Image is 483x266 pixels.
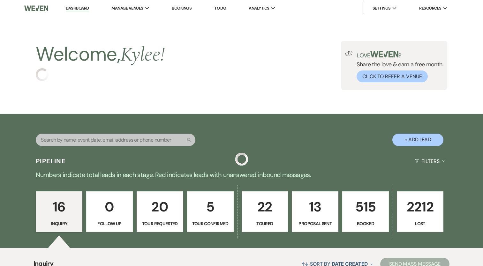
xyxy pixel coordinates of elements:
[419,5,441,11] span: Resources
[353,51,443,82] div: Share the love & earn a free month.
[242,191,288,232] a: 22Toured
[40,196,78,218] p: 16
[296,196,334,218] p: 13
[345,51,353,56] img: loud-speaker-illustration.svg
[36,157,66,166] h3: Pipeline
[373,5,391,11] span: Settings
[214,5,226,11] a: To Do
[370,51,399,57] img: weven-logo-green.svg
[36,41,165,68] h2: Welcome,
[191,220,230,227] p: Tour Confirmed
[90,220,129,227] p: Follow Up
[137,191,183,232] a: 20Tour Requested
[296,220,334,227] p: Proposal Sent
[357,51,443,58] p: Love ?
[401,196,439,218] p: 2212
[357,70,428,82] button: Click to Refer a Venue
[36,191,82,232] a: 16Inquiry
[187,191,234,232] a: 5Tour Confirmed
[346,220,385,227] p: Booked
[172,5,192,11] a: Bookings
[342,191,389,232] a: 515Booked
[40,220,78,227] p: Inquiry
[249,5,269,11] span: Analytics
[246,196,284,218] p: 22
[66,5,89,11] a: Dashboard
[36,68,49,81] img: loading spinner
[90,196,129,218] p: 0
[246,220,284,227] p: Toured
[141,196,179,218] p: 20
[111,5,143,11] span: Manage Venues
[397,191,443,232] a: 2212Lost
[12,170,472,180] p: Numbers indicate total leads in each stage. Red indicates leads with unanswered inbound messages.
[292,191,338,232] a: 13Proposal Sent
[191,196,230,218] p: 5
[412,153,447,170] button: Filters
[86,191,133,232] a: 0Follow Up
[36,134,195,146] input: Search by name, event date, email address or phone number
[401,220,439,227] p: Lost
[24,2,48,15] img: Weven Logo
[392,134,443,146] button: + Add Lead
[346,196,385,218] p: 515
[235,153,248,166] img: loading spinner
[120,40,165,70] span: Kylee !
[141,220,179,227] p: Tour Requested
